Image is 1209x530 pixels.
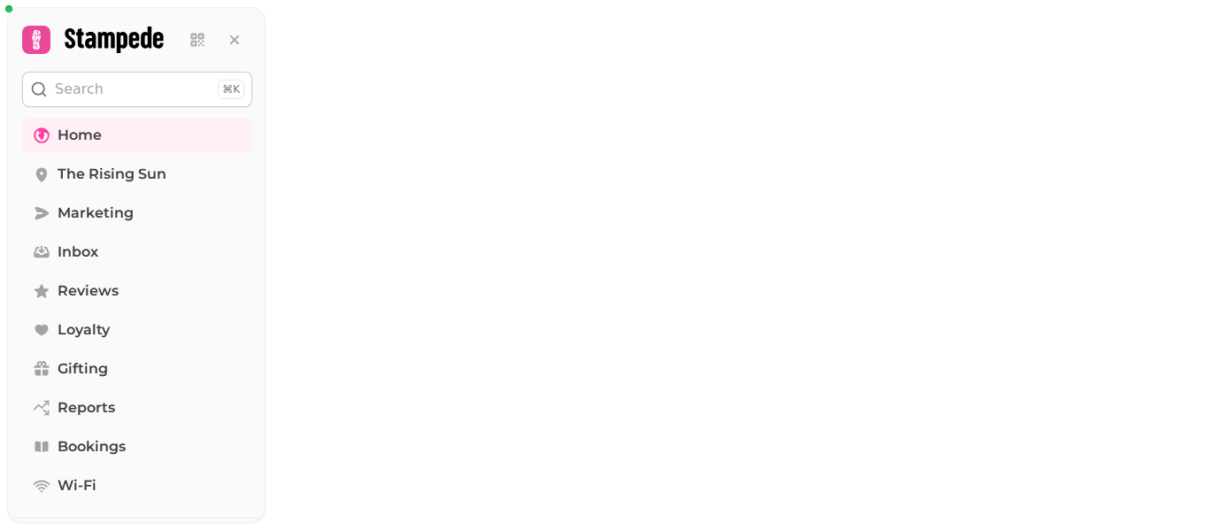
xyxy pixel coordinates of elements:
div: ⌘K [218,80,244,99]
p: Search [55,79,104,100]
a: Loyalty [22,312,252,348]
span: Home [58,125,102,146]
span: Inbox [58,242,98,263]
a: Reviews [22,273,252,309]
span: Gifting [58,358,108,380]
button: Search⌘K [22,72,252,107]
a: Gifting [22,351,252,387]
a: The Rising Sun [22,157,252,192]
span: Reviews [58,280,119,302]
span: Marketing [58,203,134,224]
span: Bookings [58,436,126,457]
a: Wi-Fi [22,468,252,503]
a: Bookings [22,429,252,465]
a: Reports [22,390,252,426]
span: Reports [58,397,115,419]
span: Wi-Fi [58,475,96,496]
span: Loyalty [58,319,110,341]
a: Inbox [22,234,252,270]
a: Home [22,118,252,153]
a: Marketing [22,196,252,231]
span: The Rising Sun [58,164,166,185]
